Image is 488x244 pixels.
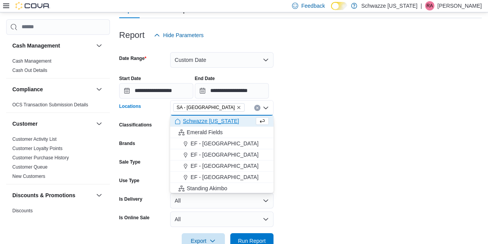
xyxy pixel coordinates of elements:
[12,164,47,170] a: Customer Queue
[170,127,274,138] button: Emerald Fields
[12,42,93,49] button: Cash Management
[263,105,269,111] button: Close list of options
[191,173,258,181] span: EF - [GEOGRAPHIC_DATA]
[177,104,235,111] span: SA - [GEOGRAPHIC_DATA]
[191,151,258,159] span: EF - [GEOGRAPHIC_DATA]
[6,135,110,184] div: Customer
[119,215,150,221] label: Is Online Sale
[119,159,140,165] label: Sale Type
[301,2,325,10] span: Feedback
[12,68,47,73] a: Cash Out Details
[12,146,62,151] a: Customer Loyalty Points
[151,27,207,43] button: Hide Parameters
[170,193,274,208] button: All
[119,196,142,202] label: Is Delivery
[12,217,49,223] a: Promotion Details
[195,75,215,82] label: End Date
[95,119,104,128] button: Customer
[173,103,245,112] span: SA - Denver
[6,100,110,113] div: Compliance
[119,177,139,184] label: Use Type
[12,42,60,49] h3: Cash Management
[12,155,69,160] a: Customer Purchase History
[12,137,57,142] a: Customer Activity List
[170,138,274,149] button: EF - [GEOGRAPHIC_DATA]
[12,85,43,93] h3: Compliance
[12,164,47,170] span: Customer Queue
[236,105,241,110] button: Remove SA - Denver from selection in this group
[12,102,88,107] a: OCS Transaction Submission Details
[119,75,141,82] label: Start Date
[170,160,274,172] button: EF - [GEOGRAPHIC_DATA]
[12,120,93,128] button: Customer
[12,67,47,73] span: Cash Out Details
[191,162,258,170] span: EF - [GEOGRAPHIC_DATA]
[191,140,258,147] span: EF - [GEOGRAPHIC_DATA]
[170,172,274,183] button: EF - [GEOGRAPHIC_DATA]
[195,83,269,99] input: Press the down key to open a popover containing a calendar.
[427,1,433,10] span: RA
[183,117,239,125] span: Schwazze [US_STATE]
[119,122,152,128] label: Classifications
[12,120,37,128] h3: Customer
[425,1,434,10] div: Ryan Alexzander Broome
[6,206,110,237] div: Discounts & Promotions
[119,55,147,61] label: Date Range
[12,174,45,179] a: New Customers
[119,103,141,109] label: Locations
[437,1,482,10] p: [PERSON_NAME]
[12,58,51,64] a: Cash Management
[6,56,110,78] div: Cash Management
[119,31,145,40] h3: Report
[12,217,49,223] span: Promotion Details
[12,208,33,214] span: Discounts
[170,149,274,160] button: EF - [GEOGRAPHIC_DATA]
[95,191,104,200] button: Discounts & Promotions
[12,191,75,199] h3: Discounts & Promotions
[12,145,62,152] span: Customer Loyalty Points
[12,191,93,199] button: Discounts & Promotions
[187,128,223,136] span: Emerald Fields
[420,1,422,10] p: |
[119,83,193,99] input: Press the down key to open a popover containing a calendar.
[170,52,274,68] button: Custom Date
[12,155,69,161] span: Customer Purchase History
[95,41,104,50] button: Cash Management
[12,102,88,108] span: OCS Transaction Submission Details
[119,140,135,147] label: Brands
[170,212,274,227] button: All
[170,116,274,127] button: Schwazze [US_STATE]
[170,183,274,194] button: Standing Akimbo
[95,85,104,94] button: Compliance
[163,31,204,39] span: Hide Parameters
[331,2,347,10] input: Dark Mode
[12,208,33,213] a: Discounts
[254,105,260,111] button: Clear input
[187,184,227,192] span: Standing Akimbo
[361,1,417,10] p: Schwazze [US_STATE]
[12,85,93,93] button: Compliance
[15,2,50,10] img: Cova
